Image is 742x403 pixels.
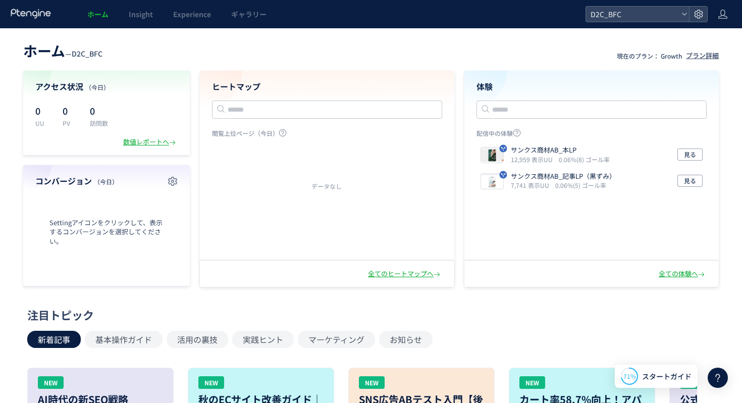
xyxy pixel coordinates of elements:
[684,175,696,187] span: 見る
[359,376,385,389] div: NEW
[198,376,224,389] div: NEW
[511,145,606,155] p: サンクス商材AB_本LP
[35,175,178,187] h4: コンバージョン
[27,331,81,348] button: 新着記事
[519,376,545,389] div: NEW
[684,148,696,161] span: 見る
[617,52,682,60] p: 現在のプラン： Growth
[35,81,178,92] h4: アクセス状況
[231,9,267,19] span: ギャラリー
[123,137,178,147] div: 数値レポートへ
[623,372,636,380] span: 71%
[559,155,610,164] i: 0.06%(8) ゴール率
[85,331,163,348] button: 基本操作ガイド
[642,371,692,382] span: スタートガイド
[38,376,64,389] div: NEW
[677,175,703,187] button: 見る
[659,269,707,279] div: 全ての体験へ
[511,172,616,181] p: サンクス商材AB_記事LP（黒ずみ）
[23,40,102,61] div: —
[35,218,178,246] span: Settingアイコンをクリックして、表示するコンバージョンを選択してください。
[35,103,50,119] p: 0
[212,81,442,92] h4: ヒートマップ
[588,7,677,22] span: D2C_BFC
[368,269,442,279] div: 全てのヒートマップへ
[90,119,108,127] p: 訪問数
[129,9,153,19] span: Insight
[686,51,719,61] div: プラン詳細
[23,40,65,61] span: ホーム
[481,148,503,163] img: b3fa1a4ec9b62124db06f361b10a03521754389281258.jpeg
[677,148,703,161] button: 見る
[481,175,503,189] img: 6d09e25106bc99f3b43e9942e670a9e81754389175558.jpeg
[212,129,442,141] p: 閲覧上位ページ（今日）
[167,331,228,348] button: 活用の裏技
[476,129,707,141] p: 配信中の体験
[555,181,606,189] i: 0.06%(5) ゴール率
[511,181,553,189] i: 7,741 表示UU
[173,9,211,19] span: Experience
[72,48,102,59] span: D2C_BFC
[379,331,433,348] button: お知らせ
[85,83,110,91] span: （今日）
[90,103,108,119] p: 0
[63,103,78,119] p: 0
[35,119,50,127] p: UU
[232,331,294,348] button: 実践ヒント
[298,331,375,348] button: マーケティング
[87,9,109,19] span: ホーム
[94,177,118,186] span: （今日）
[476,81,707,92] h4: 体験
[63,119,78,127] p: PV
[200,182,453,190] div: データなし
[511,155,557,164] i: 12,959 表示UU
[27,307,710,323] div: 注目トピック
